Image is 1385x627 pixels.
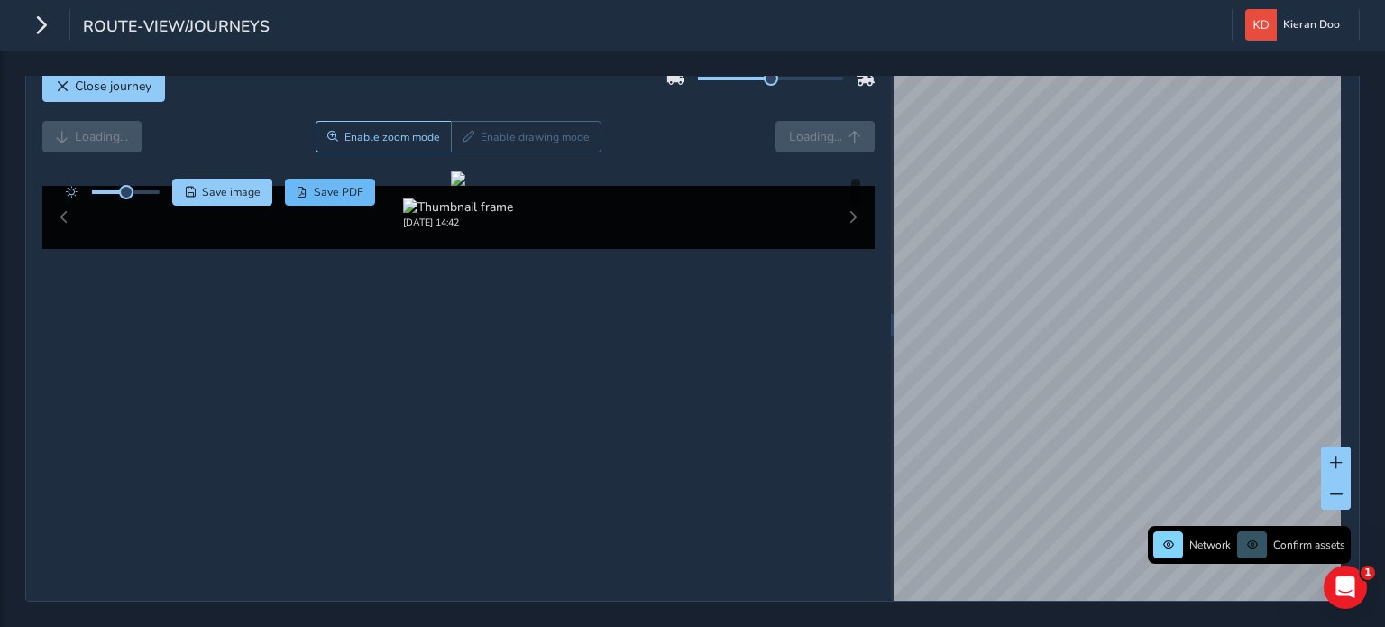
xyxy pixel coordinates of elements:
img: Thumbnail frame [403,198,513,216]
button: Zoom [316,121,452,152]
span: route-view/journeys [83,15,270,41]
span: Confirm assets [1273,538,1345,552]
span: 1 [1361,566,1375,580]
button: Save [172,179,272,206]
span: Close journey [75,78,151,95]
img: diamond-layout [1245,9,1277,41]
div: [DATE] 14:42 [403,216,513,229]
span: Save PDF [314,185,363,199]
span: Network [1189,538,1231,552]
button: Close journey [42,70,165,102]
span: Save image [202,185,261,199]
span: Kieran Doo [1283,9,1340,41]
button: Kieran Doo [1245,9,1346,41]
iframe: Intercom live chat [1324,566,1367,609]
button: PDF [285,179,376,206]
span: Enable zoom mode [344,130,440,144]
